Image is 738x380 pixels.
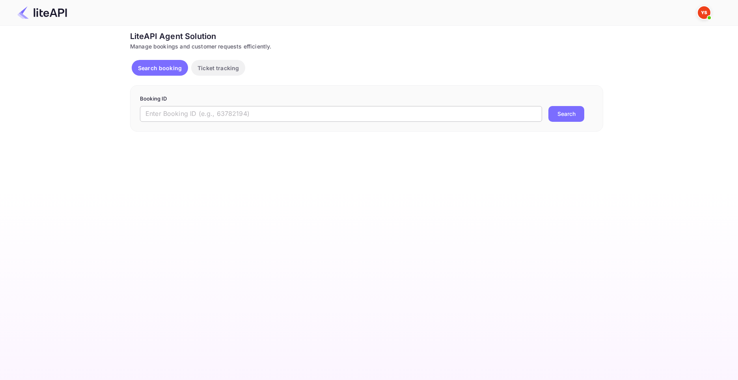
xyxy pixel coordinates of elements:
p: Booking ID [140,95,593,103]
p: Search booking [138,64,182,72]
p: Ticket tracking [198,64,239,72]
input: Enter Booking ID (e.g., 63782194) [140,106,542,122]
button: Search [548,106,584,122]
div: LiteAPI Agent Solution [130,30,603,42]
img: LiteAPI Logo [17,6,67,19]
div: Manage bookings and customer requests efficiently. [130,42,603,50]
img: Yandex Support [698,6,710,19]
